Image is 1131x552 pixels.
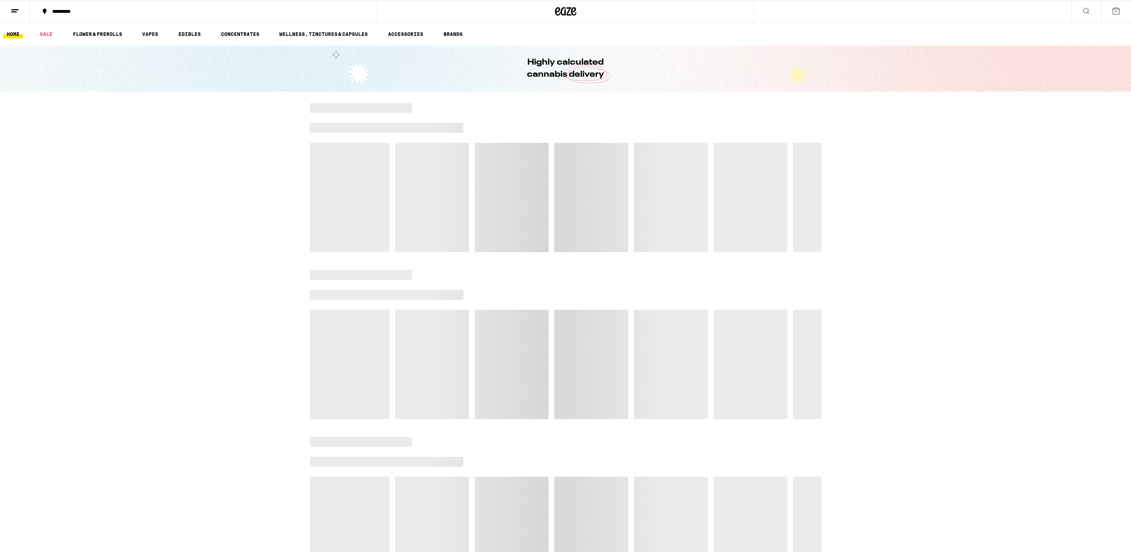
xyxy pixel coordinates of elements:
a: FLOWER & PREROLLS [69,30,126,38]
a: HOME [3,30,23,38]
a: ACCESSORIES [384,30,427,38]
a: WELLNESS, TINCTURES & CAPSULES [276,30,371,38]
a: VAPES [139,30,162,38]
h1: Highly calculated cannabis delivery [507,56,624,81]
a: CONCENTRATES [217,30,263,38]
a: BRANDS [440,30,466,38]
a: SALE [36,30,56,38]
a: EDIBLES [175,30,204,38]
